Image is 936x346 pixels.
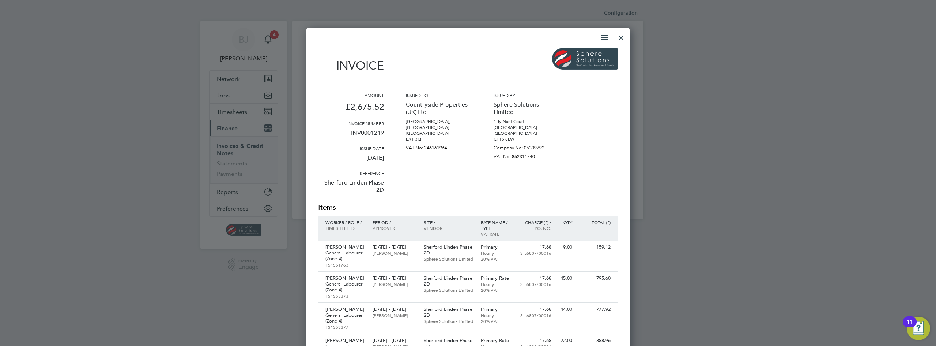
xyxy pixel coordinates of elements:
[520,225,551,231] p: Po. No.
[325,338,365,343] p: [PERSON_NAME]
[325,293,365,299] p: TS1553373
[406,136,472,142] p: EX1 3QF
[325,250,365,262] p: General Labourer (Zone 4)
[494,124,559,130] p: [GEOGRAPHIC_DATA]
[424,318,473,324] p: Sphere Solutions Limited
[580,244,611,250] p: 159.12
[373,225,416,231] p: Approver
[494,92,559,98] h3: Issued by
[481,287,513,293] p: 20% VAT
[424,275,473,287] p: Sherford Linden Phase 2D
[424,244,473,256] p: Sherford Linden Phase 2D
[494,136,559,142] p: CF15 8LW
[520,306,551,312] p: 17.68
[580,275,611,281] p: 795.60
[424,225,473,231] p: Vendor
[481,244,513,250] p: Primary
[494,119,559,124] p: 1 Ty-Nant Court
[580,306,611,312] p: 777.92
[318,151,384,170] p: [DATE]
[481,275,513,281] p: Primary Rate
[406,98,472,119] p: Countryside Properties (UK) Ltd
[373,281,416,287] p: [PERSON_NAME]
[406,119,472,130] p: [GEOGRAPHIC_DATA], [GEOGRAPHIC_DATA]
[373,312,416,318] p: [PERSON_NAME]
[520,281,551,287] p: S-L6807/00016
[325,225,365,231] p: Timesheet ID
[325,244,365,250] p: [PERSON_NAME]
[318,59,384,72] h1: Invoice
[325,262,365,268] p: TS1551763
[424,256,473,262] p: Sphere Solutions Limited
[325,281,365,293] p: General Labourer (Zone 4)
[424,306,473,318] p: Sherford Linden Phase 2D
[481,312,513,318] p: Hourly
[520,219,551,225] p: Charge (£) /
[406,130,472,136] p: [GEOGRAPHIC_DATA]
[373,244,416,250] p: [DATE] - [DATE]
[318,145,384,151] h3: Issue date
[494,142,559,151] p: Company No: 05339792
[520,250,551,256] p: S-L6807/00016
[325,306,365,312] p: [PERSON_NAME]
[406,92,472,98] h3: Issued to
[318,98,384,120] p: £2,675.52
[406,142,472,151] p: VAT No: 246161964
[481,256,513,262] p: 20% VAT
[325,324,365,330] p: TS1553377
[481,231,513,237] p: VAT rate
[552,48,618,70] img: spheresolutions-logo-remittance.png
[520,312,551,318] p: S-L6807/00016
[907,317,930,340] button: Open Resource Center, 11 new notifications
[481,306,513,312] p: Primary
[318,202,618,213] h2: Items
[580,338,611,343] p: 388.96
[481,281,513,287] p: Hourly
[906,322,913,331] div: 11
[373,275,416,281] p: [DATE] - [DATE]
[481,219,513,231] p: Rate name / type
[318,92,384,98] h3: Amount
[580,219,611,225] p: Total (£)
[494,98,559,119] p: Sphere Solutions Limited
[373,338,416,343] p: [DATE] - [DATE]
[559,338,572,343] p: 22.00
[520,244,551,250] p: 17.68
[373,306,416,312] p: [DATE] - [DATE]
[481,250,513,256] p: Hourly
[520,275,551,281] p: 17.68
[318,126,384,145] p: INV0001219
[318,120,384,126] h3: Invoice number
[559,306,572,312] p: 44.00
[424,287,473,293] p: Sphere Solutions Limited
[520,338,551,343] p: 17.68
[325,312,365,324] p: General Labourer (Zone 4)
[481,338,513,343] p: Primary Rate
[318,170,384,176] h3: Reference
[559,244,572,250] p: 9.00
[494,151,559,160] p: VAT No: 862311740
[318,176,384,202] p: Sherford Linden Phase 2D
[424,219,473,225] p: Site /
[325,275,365,281] p: [PERSON_NAME]
[373,250,416,256] p: [PERSON_NAME]
[494,130,559,136] p: [GEOGRAPHIC_DATA]
[559,275,572,281] p: 45.00
[373,219,416,225] p: Period /
[325,219,365,225] p: Worker / Role /
[559,219,572,225] p: QTY
[481,318,513,324] p: 20% VAT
